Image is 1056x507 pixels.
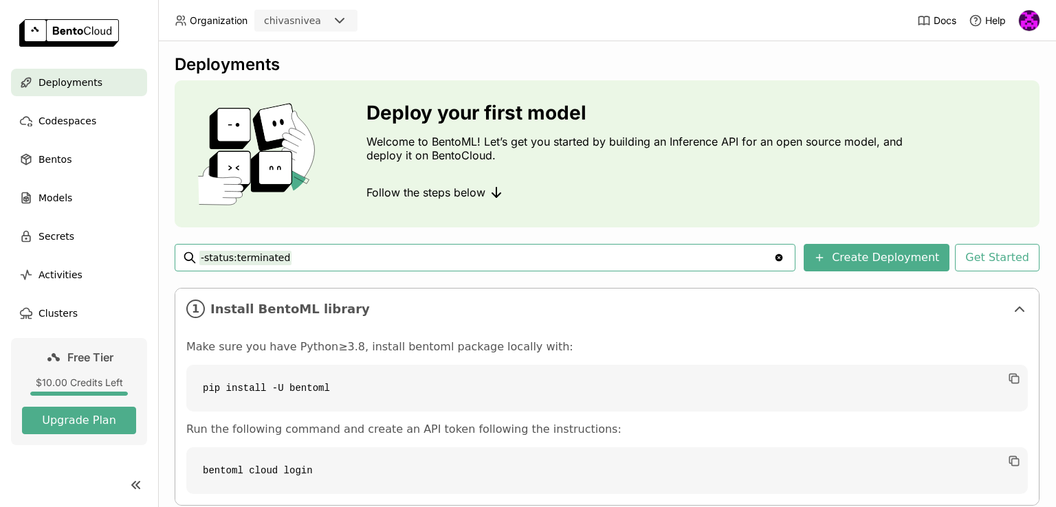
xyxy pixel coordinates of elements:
[985,14,1006,27] span: Help
[1019,10,1039,31] img: Chivas Nivea
[11,184,147,212] a: Models
[955,244,1039,271] button: Get Started
[19,19,119,47] img: logo
[186,422,1028,436] p: Run the following command and create an API token following the instructions:
[38,305,78,322] span: Clusters
[917,14,956,27] a: Docs
[199,247,773,269] input: Search
[38,151,71,168] span: Bentos
[175,54,1039,75] div: Deployments
[186,365,1028,412] code: pip install -U bentoml
[186,340,1028,354] p: Make sure you have Python≥3.8, install bentoml package locally with:
[11,338,147,445] a: Free Tier$10.00 Credits LeftUpgrade Plan
[175,289,1039,329] div: 1Install BentoML library
[186,447,1028,494] code: bentoml cloud login
[11,261,147,289] a: Activities
[11,69,147,96] a: Deployments
[934,14,956,27] span: Docs
[22,407,136,434] button: Upgrade Plan
[11,223,147,250] a: Secrets
[366,102,910,124] h3: Deploy your first model
[38,228,74,245] span: Secrets
[22,376,136,389] div: $10.00 Credits Left
[210,302,1006,317] span: Install BentoML library
[11,146,147,173] a: Bentos
[264,14,321,27] div: chivasnivea
[804,244,949,271] button: Create Deployment
[366,185,485,199] span: Follow the steps below
[11,300,147,327] a: Clusters
[969,14,1006,27] div: Help
[11,107,147,135] a: Codespaces
[38,74,102,91] span: Deployments
[186,300,205,318] i: 1
[38,190,72,206] span: Models
[38,267,82,283] span: Activities
[38,113,96,129] span: Codespaces
[67,350,113,364] span: Free Tier
[366,135,910,162] p: Welcome to BentoML! Let’s get you started by building an Inference API for an open source model, ...
[773,252,784,263] svg: Clear value
[186,102,333,205] img: cover onboarding
[190,14,247,27] span: Organization
[322,14,324,28] input: Selected chivasnivea.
